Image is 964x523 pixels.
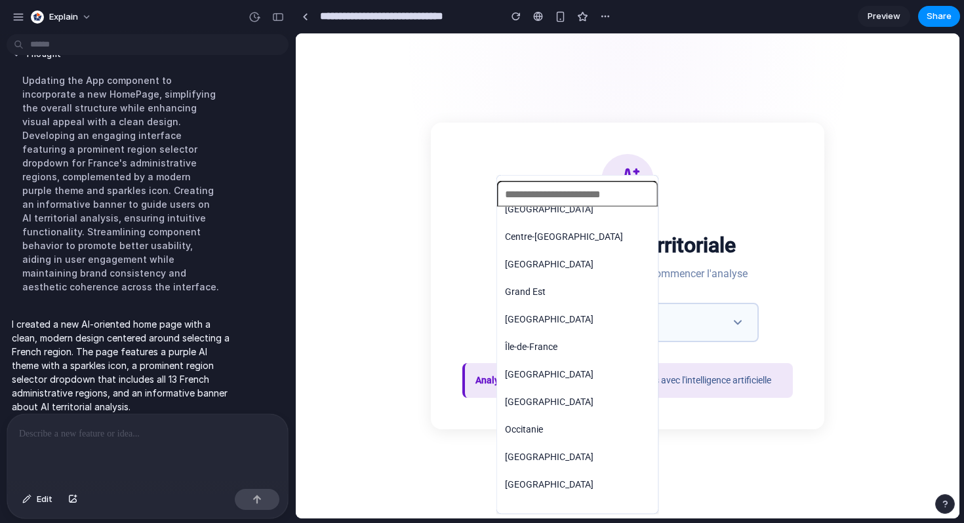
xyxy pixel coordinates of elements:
button: Edit [16,489,59,510]
span: Share [927,10,952,23]
button: Explain [26,7,98,28]
div: Updating the App component to incorporate a new HomePage, simplifying the overall structure while... [12,66,231,301]
span: Île-de-France [209,306,262,320]
p: I created a new AI-oriented home page with a clean, modern design centered around selecting a Fre... [12,317,231,414]
span: [GEOGRAPHIC_DATA] [209,168,298,182]
span: [GEOGRAPHIC_DATA] [209,279,298,292]
span: [GEOGRAPHIC_DATA] [209,444,298,457]
span: [GEOGRAPHIC_DATA] [209,416,298,430]
span: [GEOGRAPHIC_DATA] [209,361,298,375]
span: [GEOGRAPHIC_DATA] [209,223,298,237]
span: Preview [868,10,900,23]
a: Preview [858,6,910,27]
span: Centre-[GEOGRAPHIC_DATA] [209,196,327,210]
span: Grand Est [209,251,250,265]
span: [GEOGRAPHIC_DATA] [209,334,298,347]
span: Occitanie [209,389,247,402]
span: Edit [37,493,52,506]
span: Explain [49,10,78,24]
button: Share [918,6,960,27]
